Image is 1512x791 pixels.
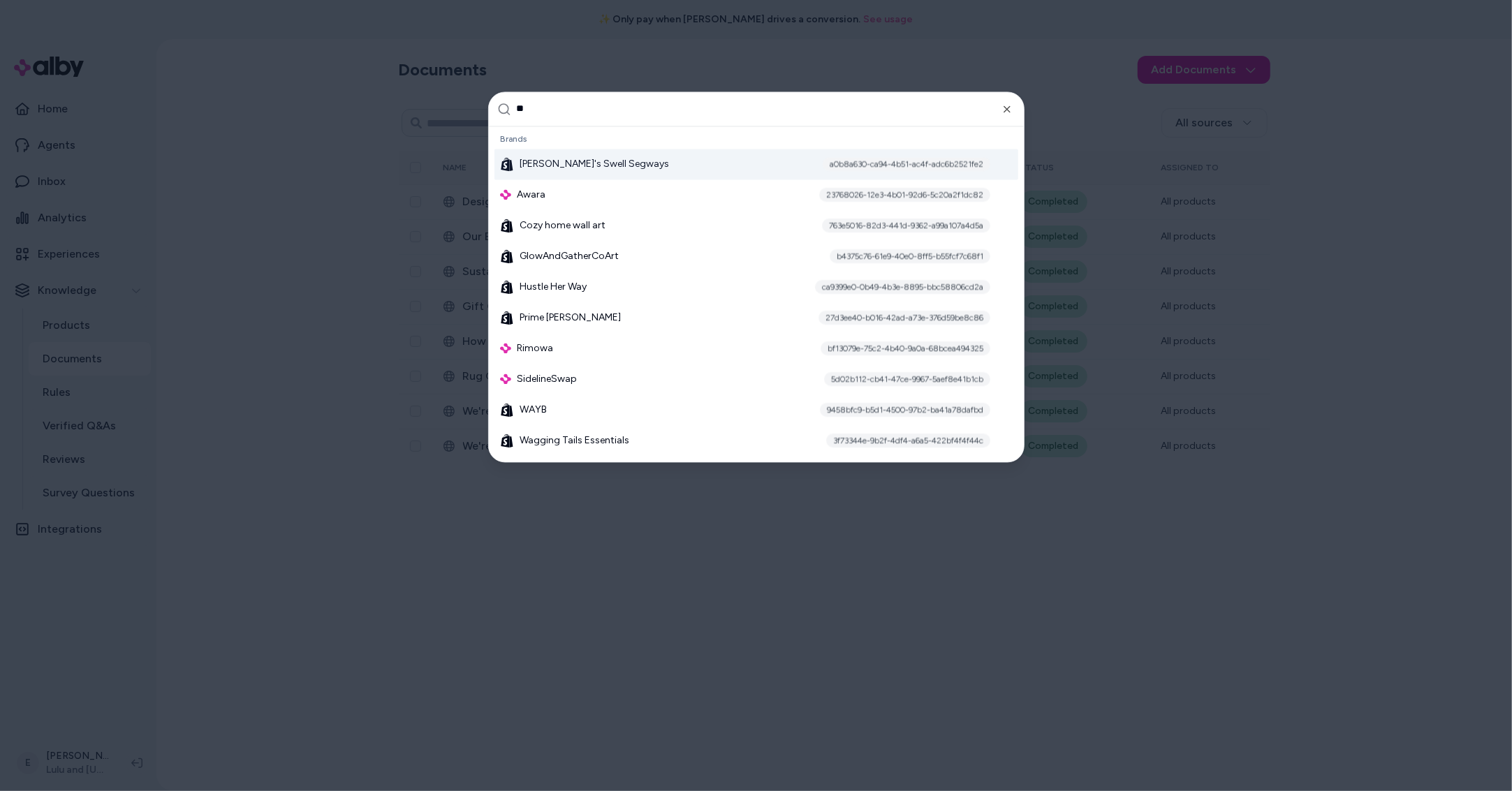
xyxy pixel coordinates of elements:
span: GlowAndGatherCoArt [520,249,619,263]
div: b4375c76-61e9-40e0-8ff5-b55fcf7c68f1 [830,249,990,263]
div: Brands [494,129,1018,149]
div: 23768026-12e3-4b01-92d6-5c20a2f1dc82 [819,188,990,202]
div: 763e5016-82d3-441d-9362-a99a107a4d5a [822,219,990,232]
div: 27d3ee40-b016-42ad-a73e-376d59be8c86 [819,311,990,325]
div: 5d02b112-cb41-47ce-9967-5aef8e41b1cb [824,372,990,386]
div: a0b8a630-ca94-4b51-ac4f-adc6b2521fe2 [823,157,990,171]
span: Prime [PERSON_NAME] [520,311,621,325]
span: [PERSON_NAME]'s Swell Segways [520,157,669,171]
div: 3f73344e-9b2f-4df4-a6a5-422bf4f4f44c [826,434,990,448]
span: WAYB [520,403,547,417]
span: Wagging Tails Essentials [520,434,629,448]
div: bf13079e-75c2-4b40-9a0a-68bcea494325 [821,341,990,355]
div: Suggestions [489,126,1024,461]
div: ca9399e0-0b49-4b3e-8895-bbc58806cd2a [815,280,990,294]
span: Rimowa [517,341,553,355]
span: Cozy home wall art [520,219,605,232]
img: alby Logo [500,374,511,385]
span: Awara [517,188,545,202]
img: alby Logo [500,189,511,200]
span: SidelineSwap [517,372,577,386]
img: alby Logo [500,343,511,354]
span: Hustle Her Way [520,280,587,294]
div: 9458bfc9-b5d1-4500-97b2-ba41a78dafbd [820,403,990,417]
